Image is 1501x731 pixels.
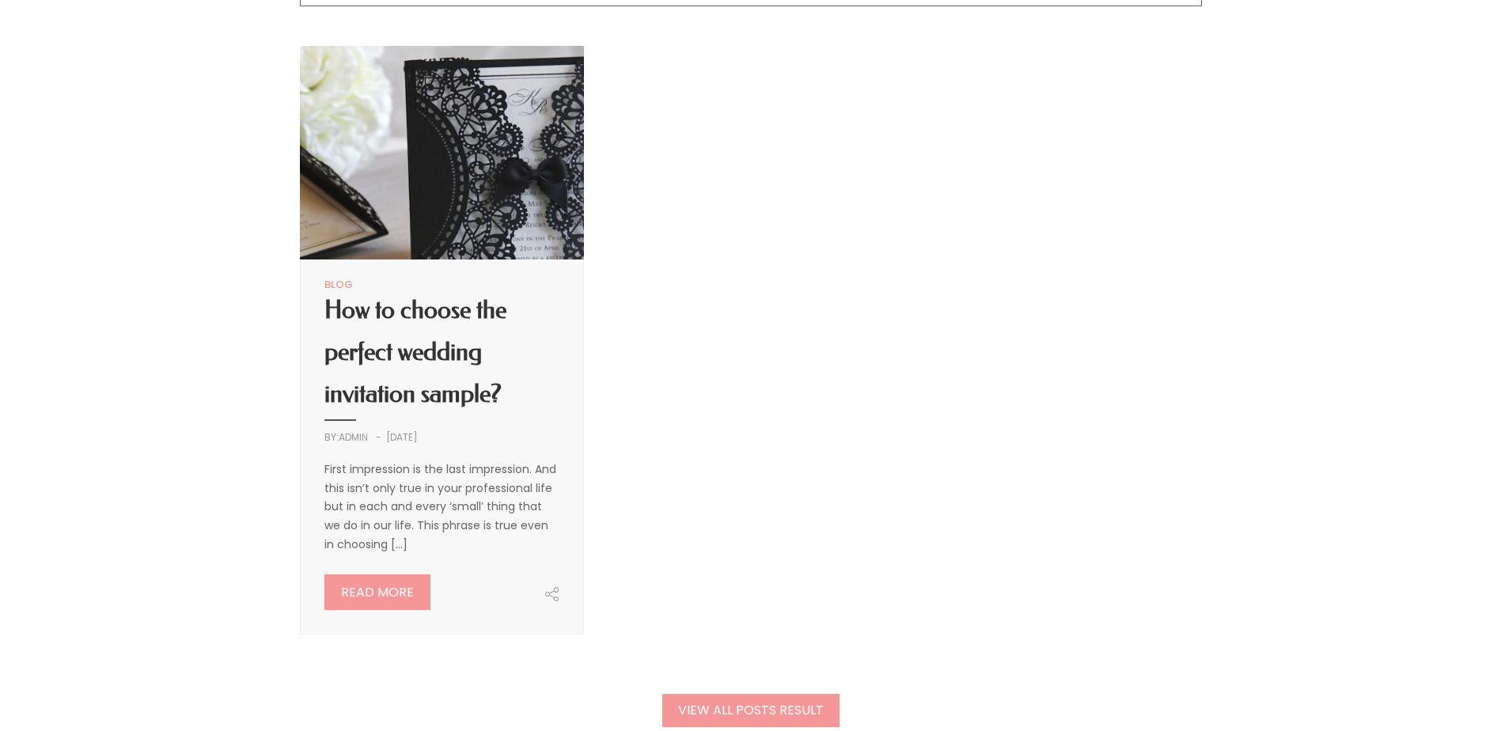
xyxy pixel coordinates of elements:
[339,430,368,444] a: admin
[386,430,418,444] time: [DATE]
[324,276,353,294] a: Blog
[324,430,386,444] span: By:
[324,290,560,415] a: How to choose the perfect wedding invitation sample?
[324,574,430,610] a: Read more
[324,460,560,555] p: First impression is the last impression. And this isn’t only true in your professional life but i...
[662,694,840,727] a: View all posts result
